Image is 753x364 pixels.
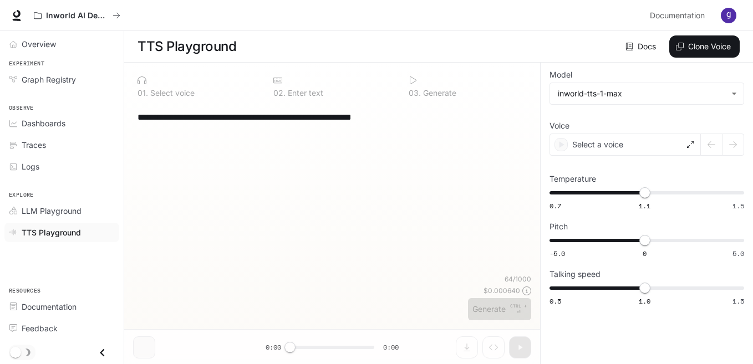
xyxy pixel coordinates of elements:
[22,205,82,217] span: LLM Playground
[4,319,119,338] a: Feedback
[732,201,744,211] span: 1.5
[22,227,81,238] span: TTS Playground
[29,4,125,27] button: All workspaces
[22,117,65,129] span: Dashboards
[550,296,561,306] span: 0.5
[4,34,119,54] a: Overview
[718,4,740,27] button: User avatar
[22,38,56,50] span: Overview
[286,89,323,97] p: Enter text
[22,74,76,85] span: Graph Registry
[721,8,736,23] img: User avatar
[4,157,119,176] a: Logs
[650,9,705,23] span: Documentation
[484,286,520,295] p: $ 0.000640
[550,83,744,104] div: inworld-tts-1-max
[10,346,21,358] span: Dark mode toggle
[550,71,572,79] p: Model
[639,296,650,306] span: 1.0
[138,89,148,97] p: 0 1 .
[4,297,119,316] a: Documentation
[558,88,726,99] div: inworld-tts-1-max
[639,201,650,211] span: 1.1
[4,114,119,133] a: Dashboards
[148,89,195,97] p: Select voice
[669,35,740,58] button: Clone Voice
[22,139,46,151] span: Traces
[643,249,647,258] span: 0
[22,161,39,172] span: Logs
[645,4,713,27] a: Documentation
[550,175,596,183] p: Temperature
[550,122,569,130] p: Voice
[732,249,744,258] span: 5.0
[550,201,561,211] span: 0.7
[90,341,115,364] button: Close drawer
[409,89,421,97] p: 0 3 .
[550,270,601,278] p: Talking speed
[4,201,119,221] a: LLM Playground
[550,249,565,258] span: -5.0
[4,70,119,89] a: Graph Registry
[572,139,623,150] p: Select a voice
[22,301,77,312] span: Documentation
[550,223,568,230] p: Pitch
[623,35,660,58] a: Docs
[4,223,119,242] a: TTS Playground
[421,89,456,97] p: Generate
[732,296,744,306] span: 1.5
[4,135,119,155] a: Traces
[46,11,108,20] p: Inworld AI Demos
[138,35,236,58] h1: TTS Playground
[273,89,286,97] p: 0 2 .
[22,322,58,334] span: Feedback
